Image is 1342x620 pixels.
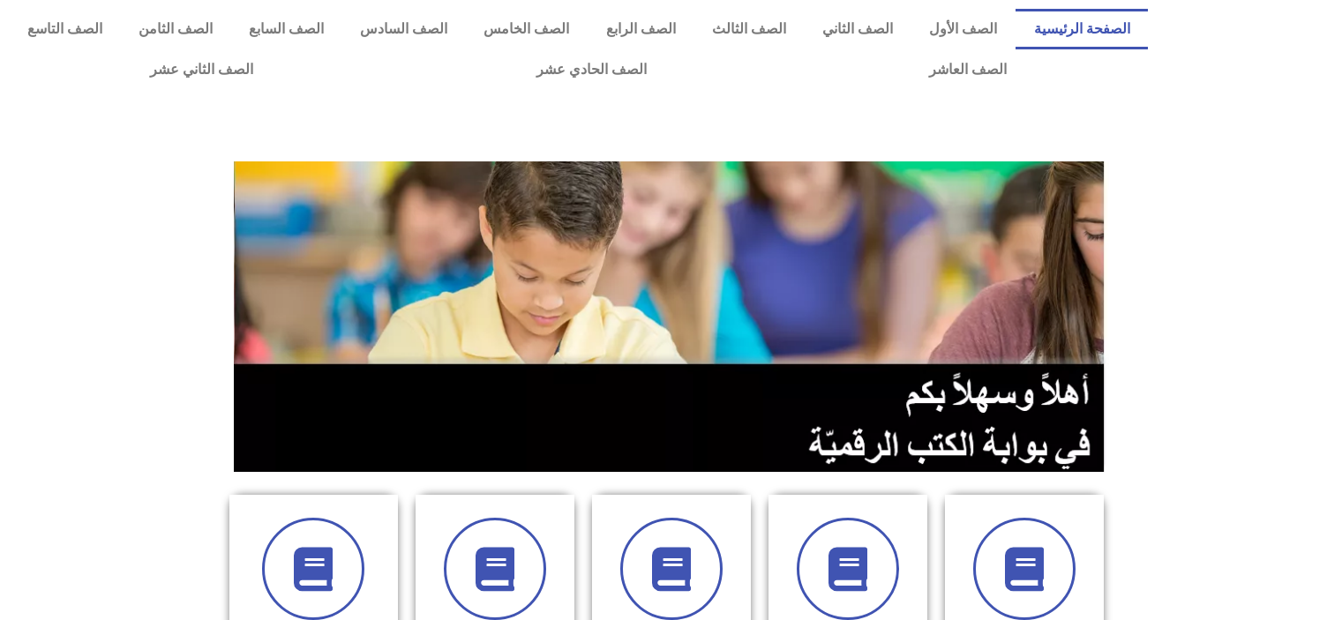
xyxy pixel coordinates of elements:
[230,9,341,49] a: الصف السابع
[588,9,693,49] a: الصف الرابع
[466,9,588,49] a: الصف الخامس
[394,49,787,90] a: الصف الحادي عشر
[9,9,120,49] a: الصف التاسع
[788,49,1148,90] a: الصف العاشر
[120,9,230,49] a: الصف الثامن
[9,49,394,90] a: الصف الثاني عشر
[342,9,466,49] a: الصف السادس
[911,9,1016,49] a: الصف الأول
[693,9,804,49] a: الصف الثالث
[804,9,911,49] a: الصف الثاني
[1016,9,1148,49] a: الصفحة الرئيسية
